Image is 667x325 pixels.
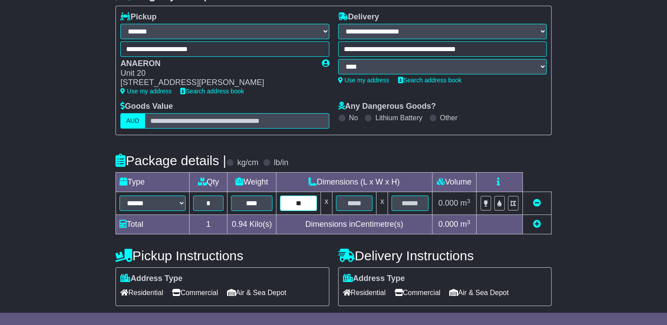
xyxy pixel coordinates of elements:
[276,173,432,192] td: Dimensions (L x W x H)
[237,158,258,168] label: kg/cm
[116,173,190,192] td: Type
[449,286,509,299] span: Air & Sea Depot
[120,59,313,69] div: ANAERON
[190,215,227,234] td: 1
[120,286,163,299] span: Residential
[232,220,247,229] span: 0.94
[227,215,276,234] td: Kilo(s)
[120,88,171,95] a: Use my address
[533,220,541,229] a: Add new item
[375,114,422,122] label: Lithium Battery
[116,248,329,263] h4: Pickup Instructions
[227,173,276,192] td: Weight
[440,114,458,122] label: Other
[172,286,218,299] span: Commercial
[432,173,476,192] td: Volume
[398,77,462,84] a: Search address book
[120,102,173,111] label: Goods Value
[120,12,157,22] label: Pickup
[460,220,470,229] span: m
[467,198,470,204] sup: 3
[227,286,287,299] span: Air & Sea Depot
[190,173,227,192] td: Qty
[343,274,405,284] label: Address Type
[376,192,388,215] td: x
[338,12,379,22] label: Delivery
[120,274,183,284] label: Address Type
[343,286,386,299] span: Residential
[438,199,458,207] span: 0.000
[320,192,332,215] td: x
[533,199,541,207] a: Remove this item
[180,88,244,95] a: Search address book
[395,286,440,299] span: Commercial
[276,215,432,234] td: Dimensions in Centimetre(s)
[349,114,358,122] label: No
[438,220,458,229] span: 0.000
[274,158,288,168] label: lb/in
[338,77,389,84] a: Use my address
[460,199,470,207] span: m
[338,102,436,111] label: Any Dangerous Goods?
[120,113,145,129] label: AUD
[120,78,313,88] div: [STREET_ADDRESS][PERSON_NAME]
[120,69,313,78] div: Unit 20
[467,219,470,225] sup: 3
[116,153,226,168] h4: Package details |
[338,248,551,263] h4: Delivery Instructions
[116,215,190,234] td: Total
